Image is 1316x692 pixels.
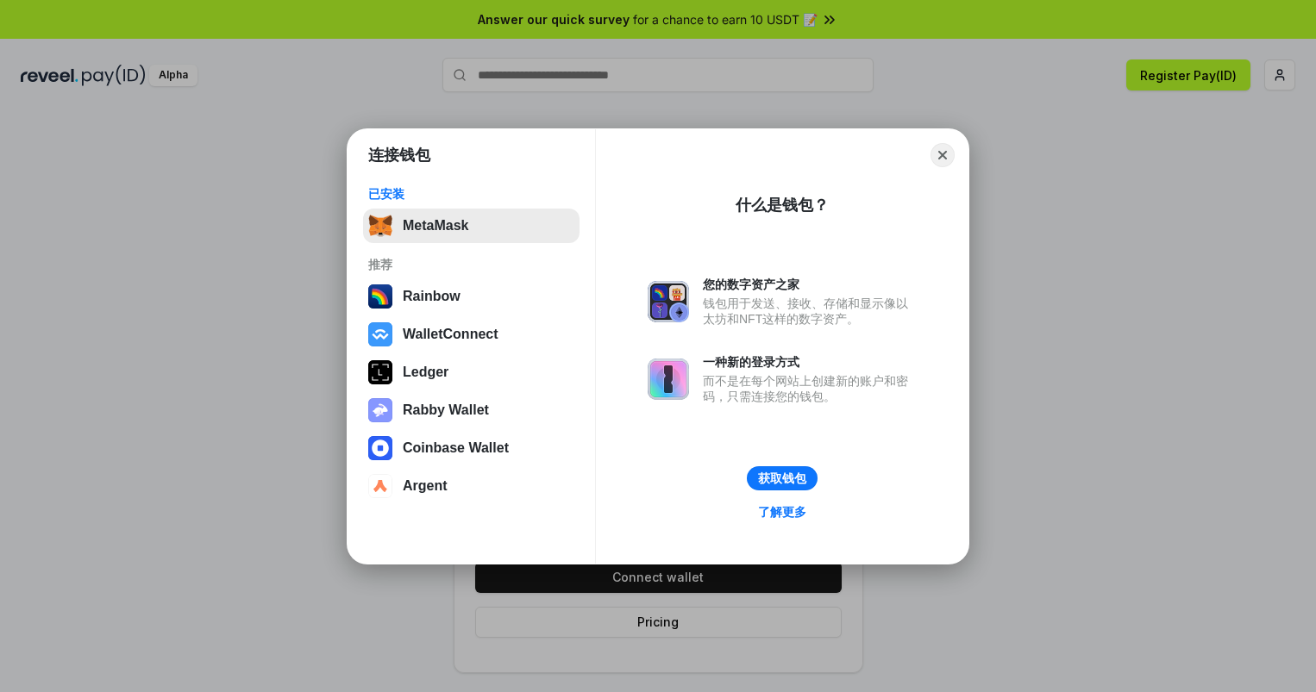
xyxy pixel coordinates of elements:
div: 一种新的登录方式 [703,354,917,370]
img: svg+xml,%3Csvg%20xmlns%3D%22http%3A%2F%2Fwww.w3.org%2F2000%2Fsvg%22%20width%3D%2228%22%20height%3... [368,360,392,384]
div: 了解更多 [758,504,806,520]
img: svg+xml,%3Csvg%20xmlns%3D%22http%3A%2F%2Fwww.w3.org%2F2000%2Fsvg%22%20fill%3D%22none%22%20viewBox... [368,398,392,422]
div: Ledger [403,365,448,380]
button: WalletConnect [363,317,580,352]
button: Close [931,143,955,167]
div: WalletConnect [403,327,498,342]
img: svg+xml,%3Csvg%20fill%3D%22none%22%20height%3D%2233%22%20viewBox%3D%220%200%2035%2033%22%20width%... [368,214,392,238]
div: 已安装 [368,186,574,202]
div: Rainbow [403,289,461,304]
div: 什么是钱包？ [736,195,829,215]
img: svg+xml,%3Csvg%20xmlns%3D%22http%3A%2F%2Fwww.w3.org%2F2000%2Fsvg%22%20fill%3D%22none%22%20viewBox... [648,358,689,400]
img: svg+xml,%3Csvg%20xmlns%3D%22http%3A%2F%2Fwww.w3.org%2F2000%2Fsvg%22%20fill%3D%22none%22%20viewBox... [648,281,689,322]
div: 推荐 [368,257,574,272]
a: 了解更多 [748,501,817,523]
div: Coinbase Wallet [403,440,509,456]
div: 获取钱包 [758,471,806,486]
div: 而不是在每个网站上创建新的账户和密码，只需连接您的钱包。 [703,373,917,404]
img: svg+xml,%3Csvg%20width%3D%22120%22%20height%3D%22120%22%20viewBox%3D%220%200%20120%20120%22%20fil... [368,284,392,309]
div: 钱包用于发送、接收、存储和显示像以太坊和NFT这样的数字资产。 [703,296,917,327]
img: svg+xml,%3Csvg%20width%3D%2228%22%20height%3D%2228%22%20viewBox%3D%220%200%2028%2028%22%20fill%3D... [368,436,392,460]
div: 您的数字资产之家 [703,277,917,292]
button: Ledger [363,355,580,390]
div: MetaMask [403,218,468,234]
button: 获取钱包 [747,466,818,490]
img: svg+xml,%3Csvg%20width%3D%2228%22%20height%3D%2228%22%20viewBox%3D%220%200%2028%2028%22%20fill%3D... [368,322,392,346]
img: svg+xml,%3Csvg%20width%3D%2228%22%20height%3D%2228%22%20viewBox%3D%220%200%2028%2028%22%20fill%3D... [368,474,392,498]
button: Rainbow [363,279,580,314]
button: Coinbase Wallet [363,431,580,465]
button: Rabby Wallet [363,393,580,427]
h1: 连接钱包 [368,145,430,165]
button: MetaMask [363,209,580,243]
button: Argent [363,469,580,503]
div: Argent [403,478,448,494]
div: Rabby Wallet [403,402,489,418]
